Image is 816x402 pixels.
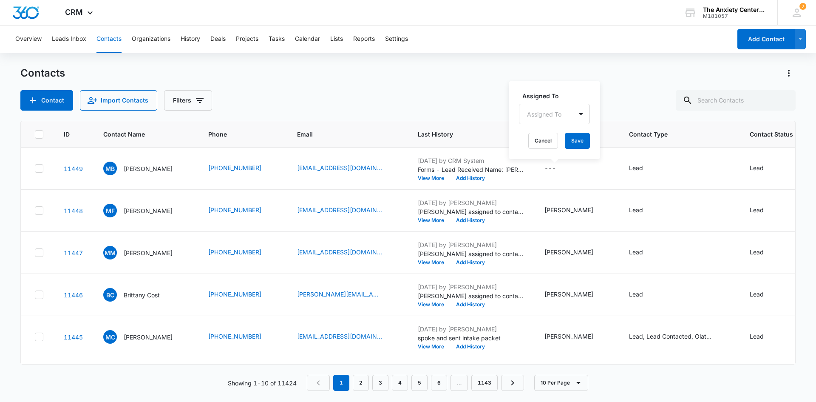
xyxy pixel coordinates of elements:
a: [EMAIL_ADDRESS][DOMAIN_NAME] [297,163,382,172]
a: [EMAIL_ADDRESS][DOMAIN_NAME] [297,332,382,341]
a: [PHONE_NUMBER] [208,290,261,299]
p: spoke and sent intake packet [418,334,524,342]
button: Add Contact [737,29,795,49]
div: Assigned To - Erika Marker - Select to Edit Field [544,290,609,300]
div: Email - kenziefoster.241@gmail.com - Select to Edit Field [297,205,397,216]
div: --- [544,163,556,174]
p: [DATE] by [PERSON_NAME] [418,240,524,249]
a: Page 5 [411,375,428,391]
span: Contact Name [103,130,176,139]
nav: Pagination [307,375,524,391]
button: Projects [236,26,258,53]
p: [PERSON_NAME] [124,248,173,257]
span: MC [103,330,117,344]
p: Showing 1-10 of 11424 [228,379,297,388]
button: Add History [450,176,491,181]
div: Email - brittany.cost@comcast.net - Select to Edit Field [297,290,397,300]
div: Contact Status - Lead - Select to Edit Field [750,163,779,174]
a: Page 2 [353,375,369,391]
div: Email - mmesser40@yahoo.com - Select to Edit Field [297,248,397,258]
button: History [181,26,200,53]
div: Lead [629,248,643,257]
p: [DATE] by [PERSON_NAME] [418,282,524,291]
span: Phone [208,130,264,139]
p: [PERSON_NAME] [124,333,173,342]
a: [EMAIL_ADDRESS][DOMAIN_NAME] [297,248,382,257]
button: Reports [353,26,375,53]
button: View More [418,344,450,349]
button: Organizations [132,26,170,53]
button: Add History [450,302,491,307]
div: Contact Type - Lead - Select to Edit Field [629,205,658,216]
a: Navigate to contact details page for Mandy Browning [64,165,83,172]
button: Settings [385,26,408,53]
button: Contacts [96,26,122,53]
span: Contact Status [750,130,793,139]
button: Lists [330,26,343,53]
a: [PHONE_NUMBER] [208,205,261,214]
button: 10 Per Page [534,375,588,391]
div: Assigned To - Christine Partamian Partamian - Select to Edit Field [544,205,609,216]
button: Save [565,133,590,149]
span: Email [297,130,385,139]
span: 7 [799,3,806,10]
div: Contact Status - Lead - Select to Edit Field [750,248,779,258]
a: Page 4 [392,375,408,391]
button: Overview [15,26,42,53]
button: View More [418,302,450,307]
div: [PERSON_NAME] [544,290,593,299]
label: Assigned To [522,91,593,100]
div: Contact Name - Maegan Caldrone - Select to Edit Field [103,330,188,344]
div: notifications count [799,3,806,10]
div: Contact Type - Lead - Select to Edit Field [629,163,658,174]
a: [PHONE_NUMBER] [208,332,261,341]
p: [DATE] by CRM System [418,156,524,165]
span: Last History [418,130,512,139]
a: Navigate to contact details page for Maegan Caldrone [64,334,83,341]
a: Page 1143 [471,375,498,391]
div: Contact Status - Lead - Select to Edit Field [750,205,779,216]
div: Contact Type - Lead - Select to Edit Field [629,248,658,258]
div: Lead [629,290,643,299]
div: Assigned To - Erika Marker - Select to Edit Field [544,332,609,342]
div: Phone - (913) 499-9991 - Select to Edit Field [208,163,277,174]
button: View More [418,218,450,223]
a: [PHONE_NUMBER] [208,163,261,172]
div: Contact Type - Lead - Select to Edit Field [629,290,658,300]
div: [PERSON_NAME] [544,332,593,341]
button: View More [418,260,450,265]
div: Lead [750,205,764,214]
h1: Contacts [20,67,65,80]
div: Assigned To - Sara Backhus - Select to Edit Field [544,248,609,258]
em: 1 [333,375,349,391]
div: Phone - (702) 808-5496 - Select to Edit Field [208,332,277,342]
p: [PERSON_NAME] assigned to contact. [418,207,524,216]
a: Navigate to contact details page for Michelle Messer [64,249,83,257]
div: Contact Name - Mandy Browning - Select to Edit Field [103,162,188,175]
div: account name [703,6,765,13]
button: Add History [450,260,491,265]
span: Contact Type [629,130,717,139]
div: Lead [750,248,764,257]
div: Lead [750,163,764,172]
button: Add History [450,344,491,349]
div: Lead [750,290,764,299]
div: Lead [629,163,643,172]
button: Deals [210,26,226,53]
input: Search Contacts [676,90,796,111]
div: Contact Name - Michelle Messer - Select to Edit Field [103,246,188,259]
p: Brittany Cost [124,291,160,299]
p: [PERSON_NAME] assigned to contact. [418,249,524,258]
button: Cancel [528,133,558,149]
div: Lead, Lead Contacted, Olathe Adolescent IOP [629,332,714,341]
a: [PHONE_NUMBER] [208,248,261,257]
a: Navigate to contact details page for McKenzie Foster [64,207,83,214]
span: MM [103,246,117,259]
div: Lead [750,332,764,341]
div: Lead [629,205,643,214]
button: Tasks [269,26,285,53]
div: Contact Status - Lead - Select to Edit Field [750,290,779,300]
p: [PERSON_NAME] [124,164,173,173]
a: Next Page [501,375,524,391]
div: Email - mcaldrone@primehealthcare.com - Select to Edit Field [297,332,397,342]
